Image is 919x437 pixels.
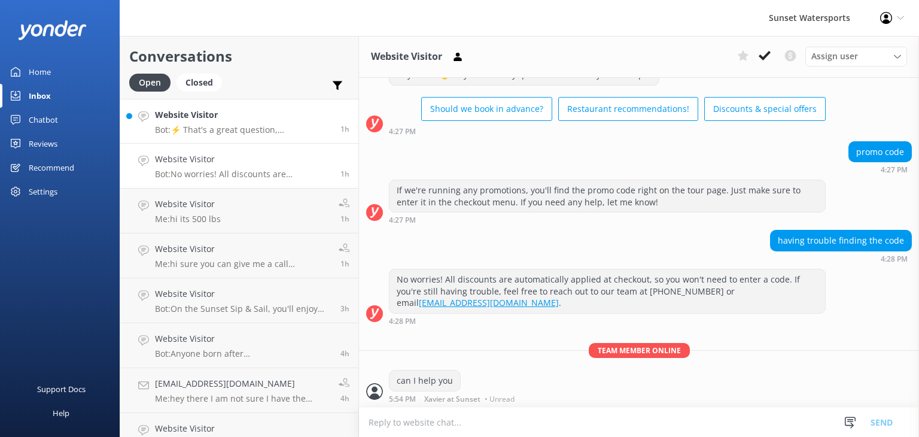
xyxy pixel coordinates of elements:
[155,332,331,345] h4: Website Visitor
[389,127,826,135] div: Oct 11 2025 03:27pm (UTC -05:00) America/Cancun
[120,233,358,278] a: Website VisitorMe:hi sure you can give me a call [PHONE_NUMBER]1h
[811,50,858,63] span: Assign user
[29,84,51,108] div: Inbox
[340,393,349,403] span: Oct 11 2025 12:13pm (UTC -05:00) America/Cancun
[29,132,57,156] div: Reviews
[485,396,515,403] span: • Unread
[849,142,911,162] div: promo code
[371,49,442,65] h3: Website Visitor
[155,242,330,256] h4: Website Visitor
[340,169,349,179] span: Oct 11 2025 03:28pm (UTC -05:00) America/Cancun
[155,348,331,359] p: Bot: Anyone born after [DEMOGRAPHIC_DATA], must take the [US_STATE] Boater Safety Test to operate...
[120,99,358,144] a: Website VisitorBot:⚡ That's a great question, unfortunately I do not know the answer. I'm going t...
[589,343,690,358] span: Team member online
[155,422,331,435] h4: Website Visitor
[120,144,358,189] a: Website VisitorBot:No worries! All discounts are automatically applied at checkout, so you won't ...
[805,47,907,66] div: Assign User
[340,304,349,314] span: Oct 11 2025 01:48pm (UTC -05:00) America/Cancun
[29,60,51,84] div: Home
[155,287,331,301] h4: Website Visitor
[155,304,331,314] p: Bot: On the Sunset Sip & Sail, you'll enjoy appetizers like jerk chicken sliders, BBQ meatballs, ...
[704,97,826,121] button: Discounts & special offers
[389,216,826,224] div: Oct 11 2025 03:27pm (UTC -05:00) America/Cancun
[29,180,57,204] div: Settings
[558,97,698,121] button: Restaurant recommendations!
[155,108,331,122] h4: Website Visitor
[155,169,331,180] p: Bot: No worries! All discounts are automatically applied at checkout, so you won't need to enter ...
[421,97,552,121] button: Should we book in advance?
[389,217,416,224] strong: 4:27 PM
[129,45,349,68] h2: Conversations
[881,166,908,174] strong: 4:27 PM
[389,371,460,391] div: can I help you
[424,396,480,403] span: Xavier at Sunset
[177,75,228,89] a: Closed
[389,317,826,325] div: Oct 11 2025 03:28pm (UTC -05:00) America/Cancun
[29,156,74,180] div: Recommend
[389,180,825,212] div: If we're running any promotions, you'll find the promo code right on the tour page. Just make sur...
[37,377,86,401] div: Support Docs
[419,297,559,308] a: [EMAIL_ADDRESS][DOMAIN_NAME]
[155,153,331,166] h4: Website Visitor
[770,254,912,263] div: Oct 11 2025 03:28pm (UTC -05:00) America/Cancun
[340,259,349,269] span: Oct 11 2025 03:08pm (UTC -05:00) America/Cancun
[155,198,221,211] h4: Website Visitor
[155,125,331,135] p: Bot: ⚡ That's a great question, unfortunately I do not know the answer. I'm going to reach out to...
[155,259,330,269] p: Me: hi sure you can give me a call [PHONE_NUMBER]
[340,214,349,224] span: Oct 11 2025 03:08pm (UTC -05:00) America/Cancun
[29,108,58,132] div: Chatbot
[129,74,171,92] div: Open
[120,278,358,323] a: Website VisitorBot:On the Sunset Sip & Sail, you'll enjoy appetizers like jerk chicken sliders, B...
[771,230,911,251] div: having trouble finding the code
[177,74,222,92] div: Closed
[848,165,912,174] div: Oct 11 2025 03:27pm (UTC -05:00) America/Cancun
[389,394,518,403] div: Oct 11 2025 04:54pm (UTC -05:00) America/Cancun
[340,124,349,134] span: Oct 11 2025 03:47pm (UTC -05:00) America/Cancun
[129,75,177,89] a: Open
[389,396,416,403] strong: 5:54 PM
[155,377,330,390] h4: [EMAIL_ADDRESS][DOMAIN_NAME]
[389,318,416,325] strong: 4:28 PM
[389,269,825,313] div: No worries! All discounts are automatically applied at checkout, so you won't need to enter a cod...
[120,323,358,368] a: Website VisitorBot:Anyone born after [DEMOGRAPHIC_DATA], must take the [US_STATE] Boater Safety T...
[389,128,416,135] strong: 4:27 PM
[340,348,349,359] span: Oct 11 2025 12:21pm (UTC -05:00) America/Cancun
[120,368,358,413] a: [EMAIL_ADDRESS][DOMAIN_NAME]Me:hey there I am not sure I have the correct answer but the office w...
[155,214,221,224] p: Me: hi its 500 lbs
[53,401,69,425] div: Help
[18,20,87,40] img: yonder-white-logo.png
[881,256,908,263] strong: 4:28 PM
[120,189,358,233] a: Website VisitorMe:hi its 500 lbs1h
[155,393,330,404] p: Me: hey there I am not sure I have the correct answer but the office will! [PHONE_NUMBER]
